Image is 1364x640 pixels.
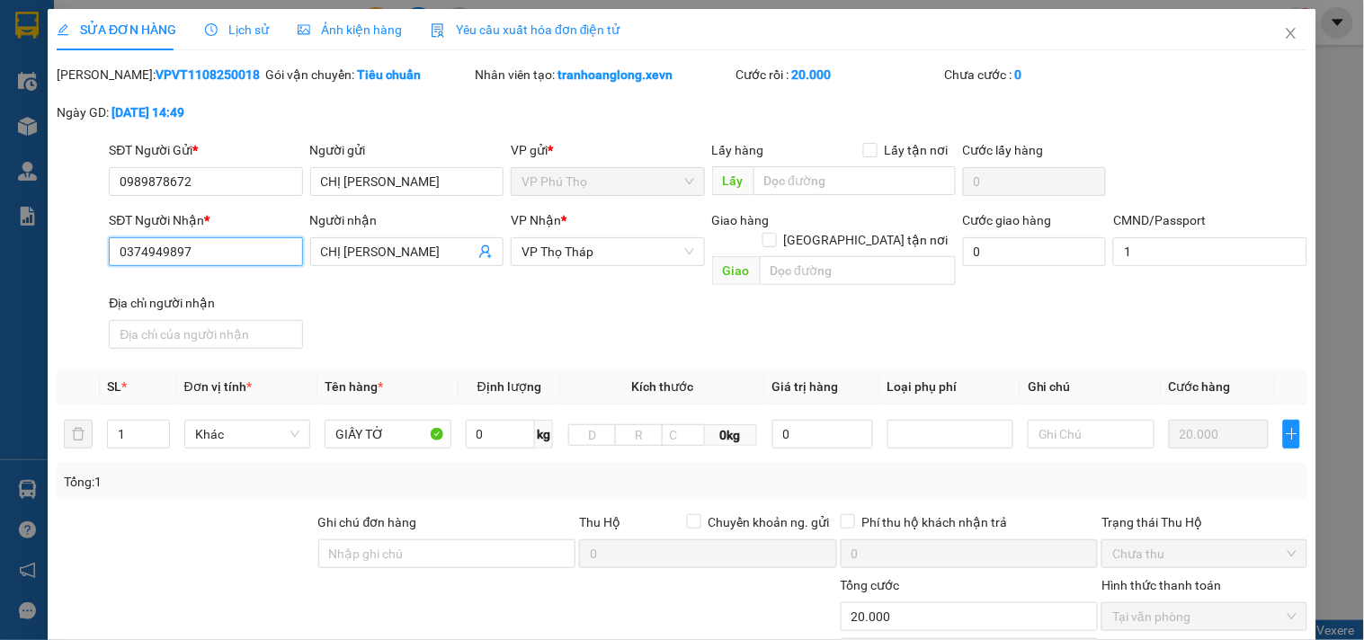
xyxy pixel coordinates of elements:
span: edit [57,23,69,36]
b: 20.000 [792,67,832,82]
span: Kích thước [631,379,693,394]
div: [PERSON_NAME]: [57,65,262,84]
input: Dọc đường [760,256,956,285]
span: 0kg [705,424,757,446]
input: C [662,424,705,446]
input: D [568,424,616,446]
div: SĐT Người Nhận [109,210,302,230]
input: Cước lấy hàng [963,167,1107,196]
b: GỬI : VP Phú Thọ [22,130,214,160]
span: VP Phú Thọ [522,168,693,195]
span: close [1284,26,1298,40]
span: SỬA ĐƠN HÀNG [57,22,176,37]
div: Cước rồi : [736,65,941,84]
b: 0 [1015,67,1022,82]
span: plus [1284,427,1298,441]
label: Cước lấy hàng [963,143,1044,157]
div: VP gửi [511,140,704,160]
span: Giao hàng [712,213,770,227]
li: Số 10 ngõ 15 Ngọc Hồi, Q.[PERSON_NAME], [GEOGRAPHIC_DATA] [168,44,752,67]
input: Cước giao hàng [963,237,1107,266]
input: Dọc đường [753,166,956,195]
input: Ghi chú đơn hàng [318,539,576,568]
div: SĐT Người Gửi [109,140,302,160]
span: Đơn vị tính [184,379,252,394]
span: Lấy [712,166,753,195]
th: Loại phụ phí [880,369,1021,404]
div: Chưa cước : [945,65,1150,84]
span: Increase Value [149,421,169,434]
button: plus [1283,420,1299,449]
span: kg [535,420,553,449]
div: Nhân viên tạo: [475,65,733,84]
b: tranhoanglong.xevn [557,67,673,82]
img: logo.jpg [22,22,112,112]
div: Tổng: 1 [64,472,528,492]
button: delete [64,420,93,449]
span: Yêu cầu xuất hóa đơn điện tử [431,22,620,37]
div: Ngày GD: [57,102,262,122]
span: Tổng cước [841,578,900,592]
span: Thu Hộ [579,515,620,529]
span: [GEOGRAPHIC_DATA] tận nơi [777,230,956,250]
span: Giá trị hàng [772,379,839,394]
div: Người gửi [310,140,504,160]
div: Gói vận chuyển: [266,65,471,84]
span: Khác [195,421,299,448]
input: Địa chỉ của người nhận [109,320,302,349]
span: down [155,436,165,447]
input: Ghi Chú [1028,420,1154,449]
span: Lấy hàng [712,143,764,157]
span: VP Thọ Tháp [522,238,693,265]
span: Định lượng [477,379,541,394]
div: Trạng thái Thu Hộ [1101,512,1306,532]
span: Tên hàng [325,379,383,394]
span: up [155,423,165,434]
b: VPVT1108250018 [156,67,260,82]
input: VD: Bàn, Ghế [325,420,450,449]
span: picture [298,23,310,36]
span: VP Nhận [511,213,561,227]
span: Chưa thu [1112,540,1296,567]
span: user-add [478,244,493,259]
input: R [615,424,663,446]
span: Tại văn phòng [1112,603,1296,630]
span: SL [107,379,121,394]
button: Close [1266,9,1316,59]
b: [DATE] 14:49 [111,105,184,120]
span: Ảnh kiện hàng [298,22,402,37]
label: Hình thức thanh toán [1101,578,1221,592]
img: icon [431,23,445,38]
li: Hotline: 19001155 [168,67,752,89]
label: Cước giao hàng [963,213,1052,227]
div: Người nhận [310,210,504,230]
span: Giao [712,256,760,285]
label: Ghi chú đơn hàng [318,515,417,529]
b: Tiêu chuẩn [358,67,422,82]
th: Ghi chú [1021,369,1161,404]
div: CMND/Passport [1113,210,1306,230]
input: 0 [1169,420,1270,449]
span: Lấy tận nơi [878,140,956,160]
span: Lịch sử [205,22,269,37]
span: Decrease Value [149,434,169,448]
span: Cước hàng [1169,379,1231,394]
span: Chuyển khoản ng. gửi [701,512,837,532]
span: Phí thu hộ khách nhận trả [855,512,1015,532]
div: Địa chỉ người nhận [109,293,302,313]
span: clock-circle [205,23,218,36]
